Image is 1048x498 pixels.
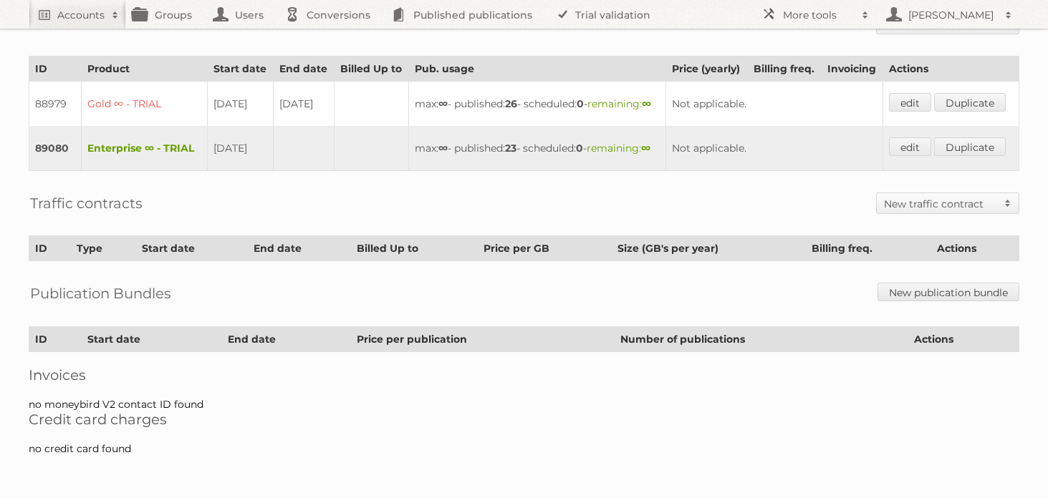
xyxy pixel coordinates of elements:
[934,93,1006,112] a: Duplicate
[576,142,583,155] strong: 0
[207,82,273,127] td: [DATE]
[273,57,334,82] th: End date
[877,193,1019,213] a: New traffic contract
[409,126,666,171] td: max: - published: - scheduled: -
[905,8,998,22] h2: [PERSON_NAME]
[505,142,516,155] strong: 23
[805,236,931,261] th: Billing freq.
[587,97,651,110] span: remaining:
[577,97,584,110] strong: 0
[889,93,931,112] a: edit
[587,142,650,155] span: remaining:
[136,236,248,261] th: Start date
[878,283,1019,301] a: New publication bundle
[29,366,1019,384] h2: Invoices
[29,411,1019,428] h2: Credit card charges
[29,57,82,82] th: ID
[30,283,171,304] h2: Publication Bundles
[351,327,615,352] th: Price per publication
[666,57,747,82] th: Price (yearly)
[747,57,821,82] th: Billing freq.
[82,327,222,352] th: Start date
[934,137,1006,156] a: Duplicate
[57,8,105,22] h2: Accounts
[477,236,611,261] th: Price per GB
[611,236,805,261] th: Size (GB's per year)
[931,236,1019,261] th: Actions
[438,97,448,110] strong: ∞
[908,327,1019,352] th: Actions
[207,57,273,82] th: Start date
[409,82,666,127] td: max: - published: - scheduled: -
[505,97,517,110] strong: 26
[884,197,997,211] h2: New traffic contract
[81,126,207,171] td: Enterprise ∞ - TRIAL
[438,142,448,155] strong: ∞
[883,57,1019,82] th: Actions
[221,327,351,352] th: End date
[889,137,931,156] a: edit
[30,192,143,214] h2: Traffic contracts
[29,82,82,127] td: 88979
[248,236,351,261] th: End date
[641,142,650,155] strong: ∞
[821,57,883,82] th: Invoicing
[207,126,273,171] td: [DATE]
[29,327,82,352] th: ID
[666,82,883,127] td: Not applicable.
[666,126,883,171] td: Not applicable.
[71,236,136,261] th: Type
[997,193,1019,213] span: Toggle
[273,82,334,127] td: [DATE]
[783,8,855,22] h2: More tools
[334,57,408,82] th: Billed Up to
[81,82,207,127] td: Gold ∞ - TRIAL
[409,57,666,82] th: Pub. usage
[351,236,478,261] th: Billed Up to
[29,126,82,171] td: 89080
[81,57,207,82] th: Product
[642,97,651,110] strong: ∞
[29,236,71,261] th: ID
[614,327,908,352] th: Number of publications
